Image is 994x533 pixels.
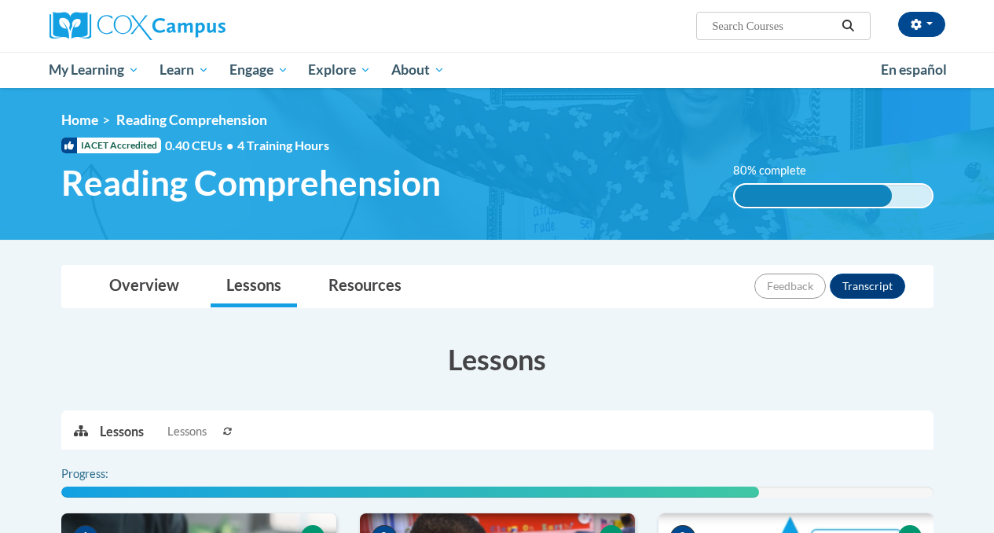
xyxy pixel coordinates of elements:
span: IACET Accredited [61,138,161,153]
a: About [381,52,455,88]
span: Lessons [167,423,207,440]
span: Learn [160,61,209,79]
div: 80% complete [735,185,893,207]
button: Transcript [830,274,905,299]
p: Lessons [100,423,144,440]
a: Learn [149,52,219,88]
span: Reading Comprehension [116,112,267,128]
span: My Learning [49,61,139,79]
span: 0.40 CEUs [165,137,237,154]
span: Explore [308,61,371,79]
a: Explore [298,52,381,88]
input: Search Courses [710,17,836,35]
span: Reading Comprehension [61,162,441,204]
a: Home [61,112,98,128]
span: En español [881,61,947,78]
button: Feedback [754,274,826,299]
a: Engage [219,52,299,88]
a: Resources [313,266,417,307]
img: Cox Campus [50,12,226,40]
button: Account Settings [898,12,945,37]
span: Engage [229,61,288,79]
a: En español [871,53,957,86]
span: 4 Training Hours [237,138,329,153]
a: My Learning [39,52,150,88]
a: Lessons [211,266,297,307]
a: Cox Campus [50,12,332,40]
h3: Lessons [61,340,933,379]
div: Main menu [38,52,957,88]
button: Search [836,17,860,35]
label: 80% complete [733,162,823,179]
span: • [226,138,233,153]
span: About [391,61,445,79]
label: Progress: [61,465,152,483]
a: Overview [94,266,195,307]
